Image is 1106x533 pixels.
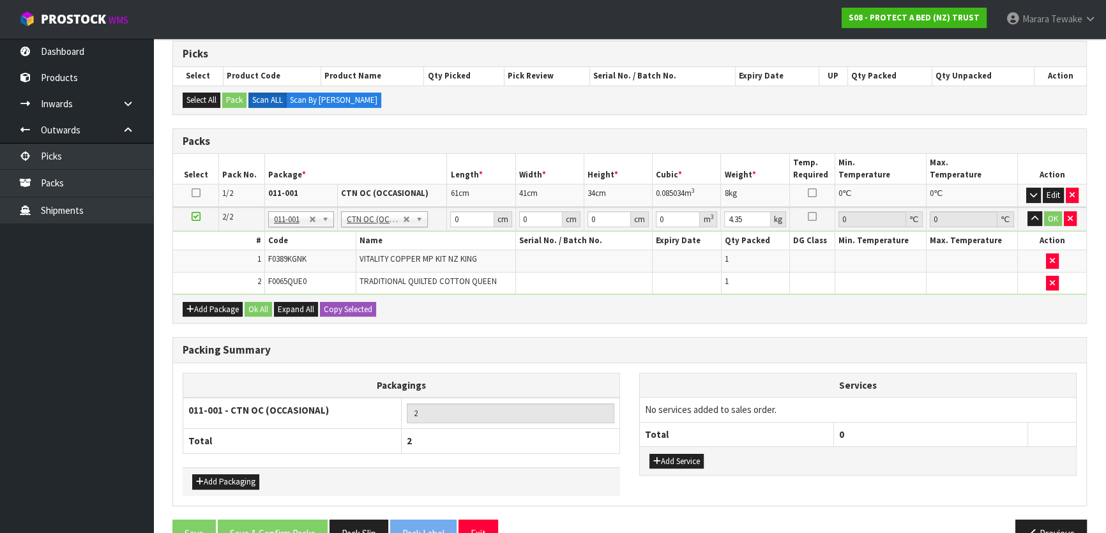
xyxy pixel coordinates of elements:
th: Qty Picked [424,67,504,85]
th: Action [1018,232,1086,250]
th: Length [447,154,515,184]
th: Temp. Required [789,154,835,184]
span: VITALITY COPPER MP KIT NZ KING [360,253,477,264]
div: cm [494,211,512,227]
th: Select [173,67,223,85]
span: CTN OC (OCCASIONAL) [347,212,402,227]
th: Qty Packed [721,232,789,250]
th: Expiry Date [735,67,819,85]
button: Expand All [274,302,318,317]
button: Select All [183,93,220,108]
span: 0 [838,188,842,199]
span: 0.085034 [656,188,685,199]
span: 61 [450,188,458,199]
th: Action [1034,67,1086,85]
span: Marara [1022,13,1049,25]
td: cm [584,184,652,207]
strong: 011-001 - CTN OC (OCCASIONAL) [188,404,329,416]
img: cube-alt.png [19,11,35,27]
sup: 3 [692,186,695,195]
small: WMS [109,14,128,26]
span: 1/2 [222,188,233,199]
th: Pack No. [219,154,265,184]
th: Product Name [321,67,424,85]
td: ℃ [927,184,1018,207]
strong: CTN OC (OCCASIONAL) [341,188,428,199]
button: Add Package [183,302,243,317]
th: Name [356,232,515,250]
th: Expiry Date [653,232,721,250]
th: Min. Temperature [835,232,927,250]
th: Services [640,373,1076,398]
span: 1 [257,253,261,264]
h3: Picks [183,48,1077,60]
span: ProStock [41,11,106,27]
strong: S08 - PROTECT A BED (NZ) TRUST [849,12,980,23]
th: Height [584,154,652,184]
span: 2 [257,276,261,287]
th: UP [819,67,847,85]
th: # [173,232,264,250]
th: Max. Temperature [927,232,1018,250]
button: Pack [222,93,246,108]
h3: Packing Summary [183,344,1077,356]
span: Tewake [1051,13,1082,25]
div: ℃ [997,211,1014,227]
th: Serial No. / Batch No. [590,67,736,85]
td: cm [447,184,515,207]
td: m [653,184,721,207]
label: Scan ALL [248,93,287,108]
span: 0 [930,188,934,199]
span: 2/2 [222,211,233,222]
th: Product Code [223,67,321,85]
th: Package [264,154,447,184]
label: Scan By [PERSON_NAME] [286,93,381,108]
strong: 011-001 [268,188,298,199]
button: OK [1044,211,1062,227]
th: Max. Temperature [927,154,1018,184]
button: Add Service [649,454,704,469]
th: Min. Temperature [835,154,927,184]
span: TRADITIONAL QUILTED COTTON QUEEN [360,276,497,287]
th: Serial No. / Batch No. [515,232,653,250]
th: Total [640,422,834,446]
th: Qty Unpacked [932,67,1034,85]
th: Action [1018,154,1086,184]
td: kg [721,184,789,207]
h3: Packs [183,135,1077,147]
span: 1 [725,253,729,264]
th: Total [183,429,402,453]
button: Add Packaging [192,474,259,490]
td: ℃ [835,184,927,207]
span: 41 [519,188,527,199]
th: Cubic [653,154,721,184]
button: Copy Selected [320,302,376,317]
span: 8 [724,188,728,199]
th: Select [173,154,219,184]
span: 011-001 [274,212,310,227]
th: Width [515,154,584,184]
div: kg [771,211,786,227]
td: No services added to sales order. [640,398,1076,422]
span: 0 [839,428,844,440]
div: cm [563,211,580,227]
span: F0065QUE0 [268,276,307,287]
span: F0389KGNK [268,253,307,264]
span: Expand All [278,304,314,315]
span: 1 [725,276,729,287]
th: DG Class [789,232,835,250]
sup: 3 [710,213,713,221]
th: Code [264,232,356,250]
th: Packagings [183,373,620,398]
div: m [700,211,717,227]
a: S08 - PROTECT A BED (NZ) TRUST [842,8,987,28]
th: Weight [721,154,789,184]
button: Ok All [245,302,272,317]
span: 34 [587,188,595,199]
span: 2 [407,435,412,447]
th: Pick Review [504,67,590,85]
td: cm [515,184,584,207]
button: Edit [1043,188,1064,203]
th: Qty Packed [847,67,932,85]
div: cm [631,211,649,227]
